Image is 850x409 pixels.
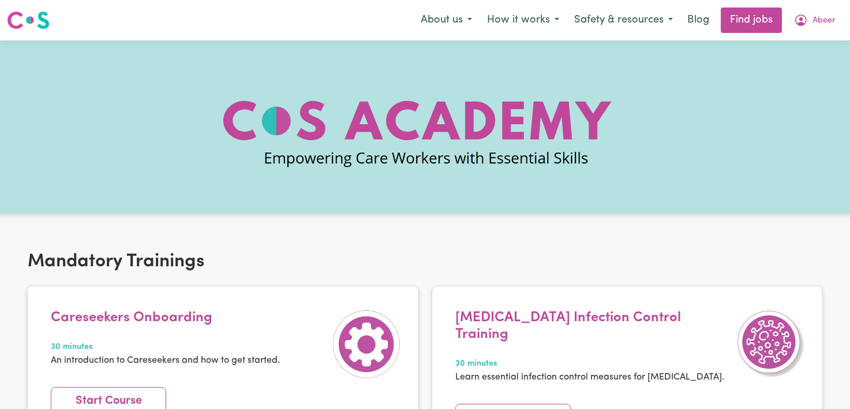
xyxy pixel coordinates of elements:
[413,8,480,32] button: About us
[455,310,731,343] h4: [MEDICAL_DATA] Infection Control Training
[51,354,280,367] p: An introduction to Careseekers and how to get started.
[480,8,567,32] button: How it works
[787,8,843,32] button: My Account
[51,341,280,354] span: 30 minutes
[455,358,731,370] span: 30 minutes
[28,251,822,273] h2: Mandatory Trainings
[455,370,731,384] p: Learn essential infection control measures for [MEDICAL_DATA].
[567,8,680,32] button: Safety & resources
[7,10,50,31] img: Careseekers logo
[7,7,50,34] a: Careseekers logo
[721,8,782,33] a: Find jobs
[812,14,836,27] span: Abeer
[680,8,716,33] a: Blog
[51,310,280,326] h4: Careseekers Onboarding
